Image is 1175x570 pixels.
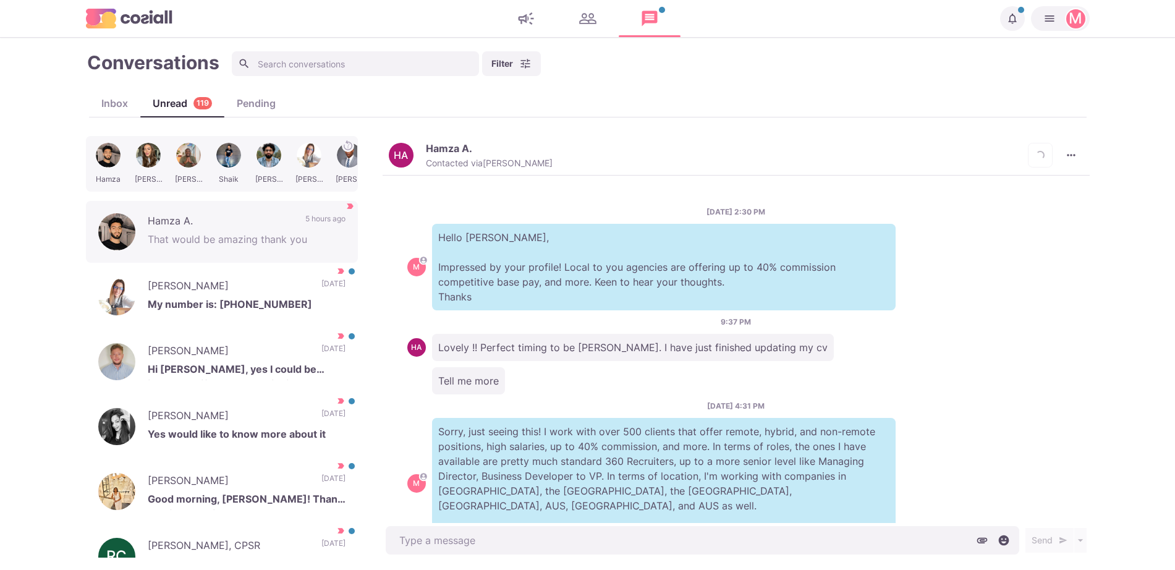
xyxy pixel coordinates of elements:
[232,51,479,76] input: Search conversations
[148,473,309,491] p: [PERSON_NAME]
[98,343,135,380] img: Ryan Wilkinson
[420,257,426,263] svg: avatar
[1059,143,1084,168] button: More menu
[432,367,505,394] p: Tell me more
[1000,6,1025,31] button: Notifications
[420,473,426,480] svg: avatar
[148,297,346,315] p: My number is: [PHONE_NUMBER]
[426,158,553,169] p: Contacted via [PERSON_NAME]
[148,343,309,362] p: [PERSON_NAME]
[411,344,422,351] div: Hamza A.
[98,213,135,250] img: Hamza A.
[148,538,309,556] p: [PERSON_NAME], CPSR
[432,224,896,310] p: Hello [PERSON_NAME], Impressed by your profile! Local to you agencies are offering up to 40% comm...
[305,213,346,232] p: 5 hours ago
[1031,6,1090,31] button: Martin
[148,362,346,380] p: Hi [PERSON_NAME], yes I could be interested if the package is right
[87,51,219,74] h1: Conversations
[432,334,834,361] p: Lovely !! Perfect timing to be [PERSON_NAME]. I have just finished updating my cv
[1025,528,1074,553] button: Send
[321,408,346,427] p: [DATE]
[148,427,346,445] p: Yes would like to know more about it
[89,96,140,111] div: Inbox
[86,9,172,28] img: logo
[707,401,765,412] p: [DATE] 4:31 PM
[1069,11,1082,26] div: Martin
[98,278,135,315] img: Claire Blasi
[148,491,346,510] p: Good morning, [PERSON_NAME]! Thank you for reaching out. How are you doing? I just noticed your m...
[106,549,127,564] div: Rehan Turki, CPSR
[148,278,309,297] p: [PERSON_NAME]
[321,473,346,491] p: [DATE]
[482,51,541,76] button: Filter
[721,317,751,328] p: 9:37 PM
[973,531,991,550] button: Attach files
[432,418,896,549] p: Sorry, just seeing this! I work with over 500 clients that offer remote, hybrid, and non-remote p...
[148,408,309,427] p: [PERSON_NAME]
[148,213,293,232] p: Hamza A.
[413,263,420,271] div: Martin
[995,531,1013,550] button: Select emoji
[321,278,346,297] p: [DATE]
[197,98,209,109] p: 119
[394,150,408,160] div: Hamza A.
[413,480,420,487] div: Martin
[321,343,346,362] p: [DATE]
[1028,143,1053,168] button: Add add contacts
[98,473,135,510] img: Jasveer Yadav
[426,142,472,155] p: Hamza A.
[389,142,553,169] button: Hamza A.Hamza A.Contacted via[PERSON_NAME]
[98,408,135,445] img: Orélie Goraiah
[321,538,346,556] p: [DATE]
[706,206,765,218] p: [DATE] 2:30 PM
[140,96,224,111] div: Unread
[224,96,288,111] div: Pending
[148,232,346,250] p: That would be amazing thank you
